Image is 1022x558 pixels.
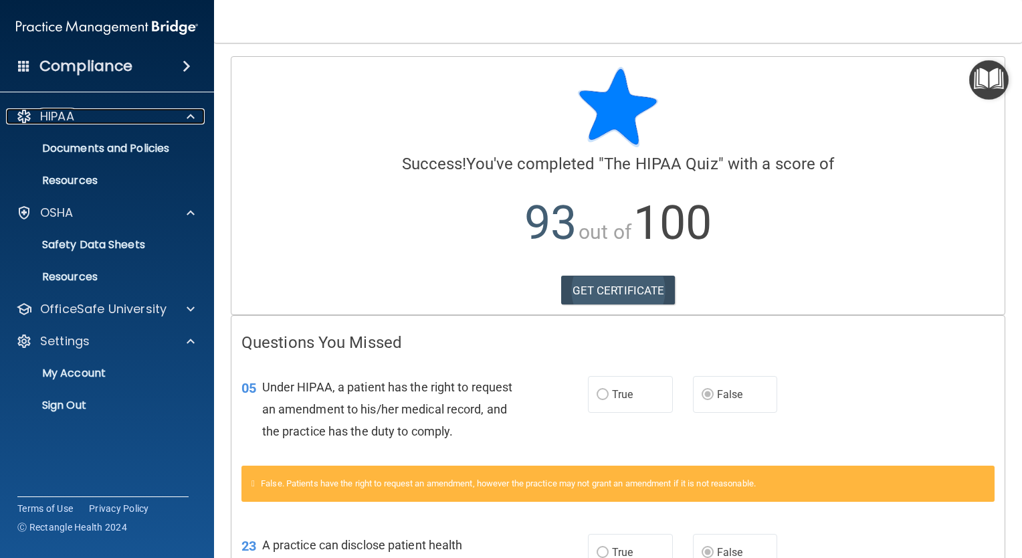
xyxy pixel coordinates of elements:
h4: Questions You Missed [241,334,995,351]
span: The HIPAA Quiz [604,155,718,173]
p: Safety Data Sheets [9,238,191,252]
p: Settings [40,333,90,349]
img: blue-star-rounded.9d042014.png [578,67,658,147]
p: OfficeSafe University [40,301,167,317]
span: 93 [524,195,577,250]
a: Terms of Use [17,502,73,515]
p: Resources [9,270,191,284]
h4: Compliance [39,57,132,76]
a: HIPAA [16,108,195,124]
a: OSHA [16,205,195,221]
span: 23 [241,538,256,554]
span: out of [579,220,631,244]
span: 05 [241,380,256,396]
h4: You've completed " " with a score of [241,155,995,173]
input: False [702,390,714,400]
input: True [597,390,609,400]
a: GET CERTIFICATE [561,276,676,305]
span: 100 [633,195,712,250]
span: Success! [402,155,467,173]
p: OSHA [40,205,74,221]
button: Open Resource Center [969,60,1009,100]
span: Ⓒ Rectangle Health 2024 [17,521,127,534]
img: PMB logo [16,14,198,41]
input: True [597,548,609,558]
span: True [612,388,633,401]
p: Resources [9,174,191,187]
a: Privacy Policy [89,502,149,515]
input: False [702,548,714,558]
p: Documents and Policies [9,142,191,155]
span: False. Patients have the right to request an amendment, however the practice may not grant an ame... [261,478,756,488]
p: My Account [9,367,191,380]
a: OfficeSafe University [16,301,195,317]
a: Settings [16,333,195,349]
span: False [717,388,743,401]
p: Sign Out [9,399,191,412]
p: HIPAA [40,108,74,124]
span: Under HIPAA, a patient has the right to request an amendment to his/her medical record, and the p... [262,380,513,438]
